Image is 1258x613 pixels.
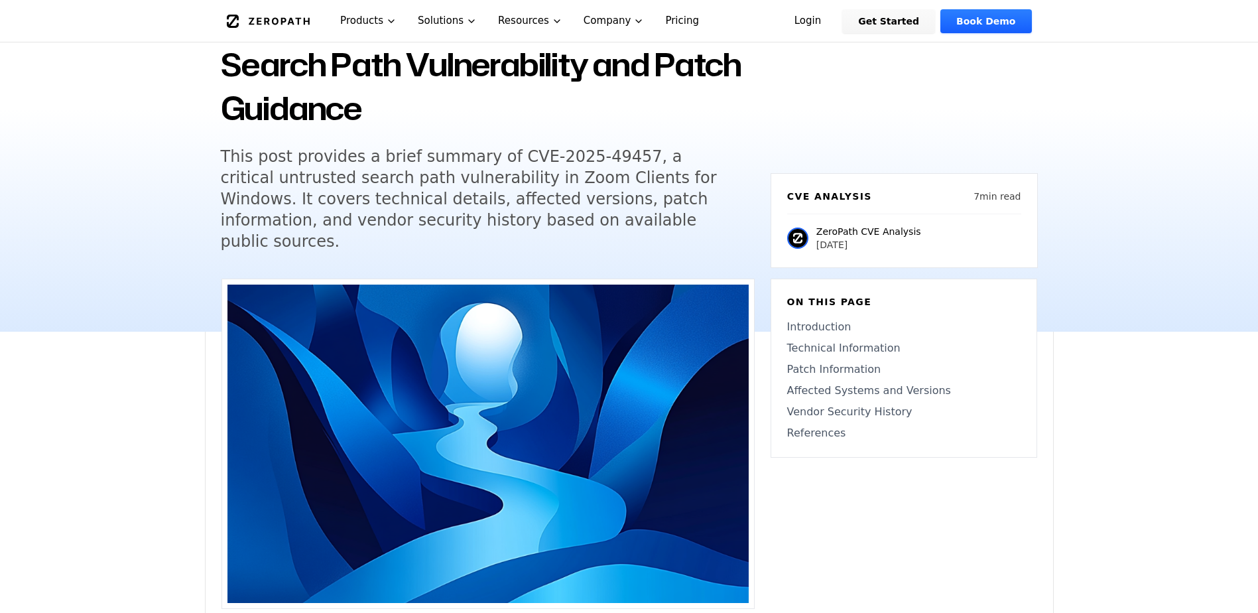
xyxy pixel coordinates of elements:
a: Get Started [842,9,935,33]
h5: This post provides a brief summary of CVE-2025-49457, a critical untrusted search path vulnerabil... [221,146,730,252]
img: ZeroPath CVE Analysis [787,228,808,249]
a: Book Demo [940,9,1031,33]
p: ZeroPath CVE Analysis [816,225,921,238]
a: References [787,425,1021,441]
p: [DATE] [816,238,921,251]
p: 7 min read [974,190,1021,203]
img: Zoom Windows Client CVE-2025-49457: Brief Summary of Untrusted Search Path Vulnerability and Patc... [227,285,749,603]
a: Affected Systems and Versions [787,383,1021,399]
a: Introduction [787,319,1021,335]
a: Patch Information [787,362,1021,377]
h6: On this page [787,295,1021,308]
a: Login [779,9,838,33]
a: Vendor Security History [787,404,1021,420]
h6: CVE Analysis [787,190,872,203]
a: Technical Information [787,340,1021,356]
